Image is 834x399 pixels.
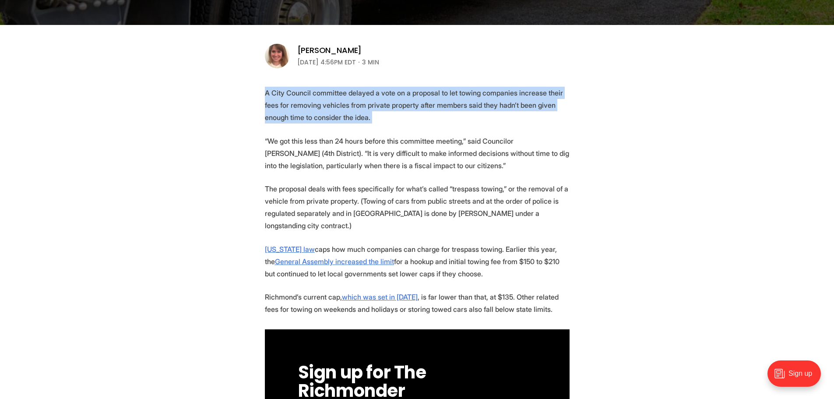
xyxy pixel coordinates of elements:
a: [US_STATE] law [265,245,315,254]
iframe: portal-trigger [760,356,834,399]
p: caps how much companies can charge for trespass towing. Earlier this year, the for a hookup and i... [265,243,570,280]
p: The proposal deals with fees specifically for what’s called “trespass towing,” or the removal of ... [265,183,570,232]
time: [DATE] 4:56PM EDT [297,57,356,67]
a: General Assembly increased the limit [275,257,394,266]
a: which was set in [DATE] [342,293,418,301]
p: “We got this less than 24 hours before this committee meeting,” said Councilor [PERSON_NAME] (4th... [265,135,570,172]
span: 3 min [362,57,379,67]
a: [PERSON_NAME] [297,45,362,56]
img: Sarah Vogelsong [265,44,289,68]
p: A City Council committee delayed a vote on a proposal to let towing companies increase their fees... [265,87,570,124]
p: Richmond’s current cap, , is far lower than that, at $135. Other related fees for towing on weeke... [265,291,570,315]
